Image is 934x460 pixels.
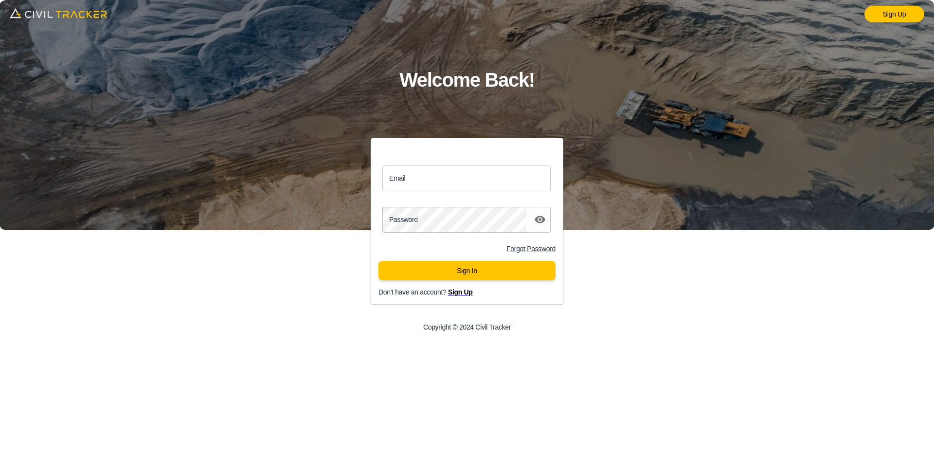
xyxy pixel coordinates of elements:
p: Don't have an account? [378,288,571,296]
a: Forgot Password [506,245,556,253]
a: Sign Up [864,6,924,22]
button: Sign In [378,261,556,280]
a: Sign Up [448,288,473,296]
h1: Welcome Back! [399,64,535,96]
p: Copyright © 2024 Civil Tracker [423,323,511,331]
input: email [382,166,551,191]
button: toggle password visibility [530,210,550,229]
img: logo [10,5,107,21]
